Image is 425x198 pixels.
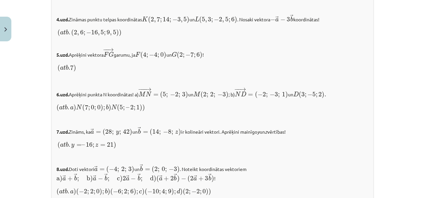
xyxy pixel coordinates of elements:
[202,17,205,22] span: 5
[208,174,211,178] span: →
[82,145,85,147] span: –
[134,106,135,111] span: ;
[136,105,140,110] span: 1
[91,105,94,110] span: 0
[125,168,126,172] span: ;
[275,92,278,97] span: 3
[62,175,66,180] span: →
[263,92,266,97] span: 2
[119,29,122,36] span: )
[206,188,208,195] span: )
[117,104,120,111] span: (
[150,129,152,136] span: (
[84,31,85,36] span: ;
[104,31,106,36] span: ;
[143,52,146,57] span: 4
[169,167,174,172] span: −
[117,168,119,172] span: ;
[145,88,152,91] span: →
[108,188,110,195] span: )
[103,106,105,111] span: ;
[56,127,369,136] p: Zināms, ka un ir kolineāri vektori. Aprēķini mainīgo un vērtības!
[107,142,114,147] span: 21
[94,168,98,171] span: a
[101,104,103,111] span: )
[57,142,60,149] span: (
[117,175,123,182] span: c)
[56,188,59,195] span: (
[193,177,197,181] span: a
[177,166,180,173] span: )
[79,189,84,194] span: −
[322,91,324,98] span: )
[154,167,158,171] span: 2
[68,32,70,35] span: .
[110,188,113,195] span: (
[174,174,177,178] span: →
[316,93,317,98] span: ;
[138,88,143,91] span: −
[190,52,194,57] span: 7
[152,189,159,194] span: 10
[113,30,116,35] span: 5
[248,94,253,96] span: =
[67,107,69,110] span: .
[174,167,177,171] span: 3
[93,175,96,180] span: →
[121,167,125,171] span: 2
[196,52,200,57] span: 6
[218,92,223,97] span: −
[135,52,140,57] span: F
[71,144,75,148] span: y
[56,87,369,99] p: Aprēķini punkta N koordinātas! a) un ; b) un
[56,14,369,24] p: Zināmas punktu telpas koordinātas un . Nosaki vektora koordinātas!
[123,176,126,181] span: 2
[76,105,82,109] span: N
[98,32,100,36] span: ,
[56,129,69,135] b: 7.uzd.
[96,131,101,134] span: =
[171,188,174,195] span: )
[88,106,90,111] span: ;
[56,166,69,172] b: 8.uzd.
[202,189,206,194] span: 0
[140,104,142,111] span: )
[59,106,62,110] span: a
[56,164,369,183] p: Doti vektori un . Noteikt koordinātas vektoriem !
[66,30,68,35] span: b
[146,92,152,96] span: N
[145,188,147,195] span: (
[139,92,146,96] span: M
[174,176,176,181] span: b
[107,30,110,35] span: 9
[143,131,148,134] span: =
[265,129,267,135] i: z
[126,175,129,180] span: →
[106,166,109,173] span: (
[94,106,96,111] span: ;
[100,188,102,195] span: )
[87,175,93,182] span: b)
[86,30,91,35] span: −
[187,16,189,23] span: )
[138,127,141,132] span: →
[105,189,108,194] span: b
[74,104,76,111] span: )
[93,144,94,148] span: ;
[148,16,151,23] span: (
[126,107,129,109] span: –
[175,92,178,97] span: 2
[82,104,85,111] span: (
[116,131,119,135] span: y
[74,176,77,181] span: b
[183,54,184,58] span: ;
[66,65,68,70] span: b
[140,166,143,171] span: b
[111,105,117,109] span: N
[208,176,211,181] span: b
[120,105,123,110] span: 5
[105,176,107,181] span: b
[91,30,98,35] span: 16
[208,17,211,22] span: 3
[84,189,87,194] span: 2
